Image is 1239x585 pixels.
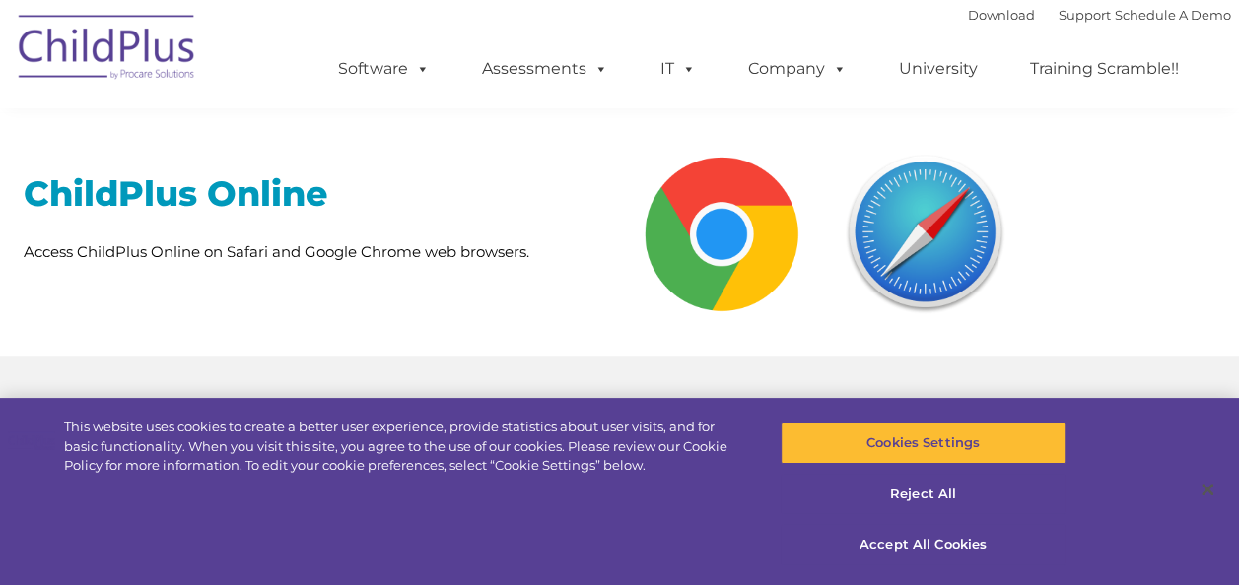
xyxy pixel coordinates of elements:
[318,49,449,89] a: Software
[728,49,866,89] a: Company
[879,49,998,89] a: University
[24,242,529,261] span: Access ChildPlus Online on Safari and Google Chrome web browsers.
[781,422,1066,464] button: Cookies Settings
[838,147,1012,321] img: Safari
[781,524,1066,565] button: Accept All Cookies
[596,114,656,129] span: Last name
[968,7,1035,23] a: Download
[781,474,1066,515] button: Reject All
[1059,7,1111,23] a: Support
[596,195,680,210] span: Phone number
[968,7,1231,23] font: |
[462,49,628,89] a: Assessments
[635,147,809,321] img: Chrome
[1010,49,1199,89] a: Training Scramble!!
[1115,7,1231,23] a: Schedule A Demo
[641,49,716,89] a: IT
[24,171,605,216] h2: ChildPlus Online
[9,1,206,99] img: ChildPlus by Procare Solutions
[1186,468,1229,511] button: Close
[64,418,743,476] div: This website uses cookies to create a better user experience, provide statistics about user visit...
